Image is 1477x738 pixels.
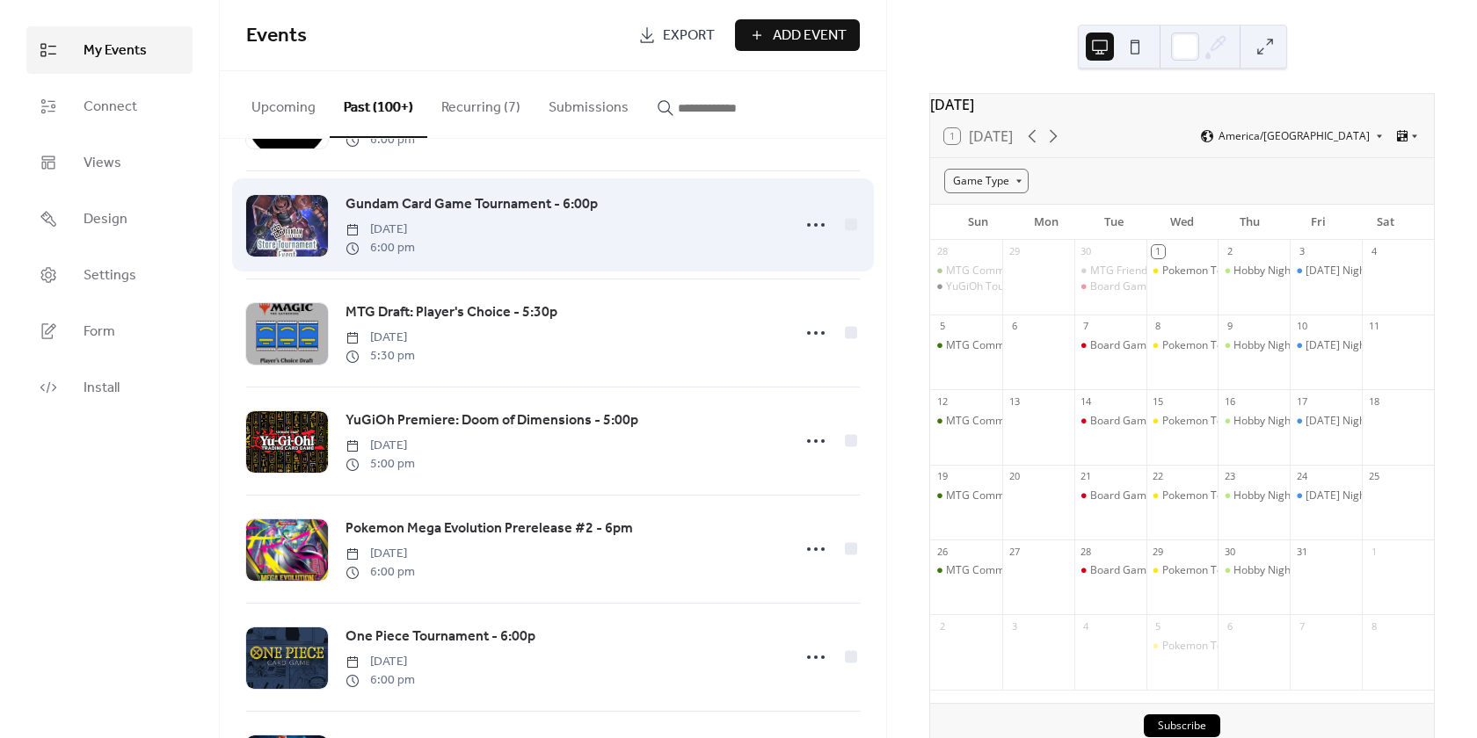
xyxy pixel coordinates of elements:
a: One Piece Tournament - 6:00p [346,626,535,648]
span: YuGiOh Premiere: Doom of Dimensions - 5:00p [346,410,638,431]
span: Add Event [773,25,847,47]
div: 6 [1223,619,1236,633]
div: Friday Night Magic: Commander - 5pm [1290,488,1362,503]
div: Hobby Night - 6pm [1218,414,1290,429]
div: 11 [1367,320,1380,333]
div: Thu [1216,205,1284,240]
div: 12 [935,394,949,408]
div: 17 [1295,394,1308,408]
div: 14 [1080,394,1093,408]
span: 5:30 pm [346,347,415,365]
div: Board Game Night - 6pm [1090,338,1212,353]
div: 8 [1152,320,1165,333]
span: [DATE] [346,653,415,671]
div: 29 [1008,245,1021,258]
div: 1 [1367,545,1380,558]
div: 13 [1008,394,1021,408]
div: 28 [935,245,949,258]
a: YuGiOh Premiere: Doom of Dimensions - 5:00p [346,409,638,432]
div: MTG Commander League - 3pm [930,563,1002,578]
div: MTG Commander League - 3pm [946,264,1103,279]
div: 19 [935,470,949,483]
div: Pokemon Tournament - 6:00p [1162,414,1307,429]
button: Recurring (7) [427,71,535,136]
div: Pokemon Tournament - 6:00p [1162,563,1307,578]
div: Pokemon Tournament - 6:00p [1146,639,1219,654]
button: Add Event [735,19,860,51]
div: 18 [1367,394,1380,408]
div: MTG Commander League - 3pm [946,338,1103,353]
div: 31 [1295,545,1308,558]
a: My Events [26,26,193,74]
div: Sat [1352,205,1420,240]
span: Design [84,209,127,230]
a: Export [625,19,728,51]
span: MTG Draft: Player's Choice - 5:30p [346,302,557,323]
span: 6:00 pm [346,131,415,149]
div: 15 [1152,394,1165,408]
a: Install [26,364,193,411]
div: Pokemon Tournament - 6:00p [1146,264,1219,279]
div: Pokemon Tournament - 6:00p [1162,264,1307,279]
div: MTG Friendly Neighborhood Draft - 5:30p [1074,264,1146,279]
span: [DATE] [346,545,415,563]
div: MTG Commander League - 3pm [930,488,1002,503]
div: 4 [1080,619,1093,633]
span: Connect [84,97,137,118]
div: Pokemon Tournament - 6:00p [1162,338,1307,353]
a: MTG Draft: Player's Choice - 5:30p [346,301,557,324]
div: Friday Night Magic: Commander - 5pm [1290,338,1362,353]
div: 26 [935,545,949,558]
div: Hobby Night - 6pm [1218,563,1290,578]
div: MTG Commander League - 3pm [946,563,1103,578]
div: 30 [1223,545,1236,558]
span: Events [246,17,307,55]
div: Board Game Night - 6pm [1074,488,1146,503]
div: MTG Commander League - 3pm [930,338,1002,353]
button: Upcoming [237,71,330,136]
div: Pokemon Tournament - 6:00p [1146,338,1219,353]
div: Board Game Night - 6pm [1074,279,1146,294]
div: Board Game Night - 6pm [1074,563,1146,578]
div: 1 [1152,245,1165,258]
div: 21 [1080,470,1093,483]
div: Board Game Night - 6pm [1090,563,1212,578]
div: 6 [1008,320,1021,333]
div: Sun [944,205,1012,240]
div: 3 [1295,245,1308,258]
div: MTG Commander League - 3pm [946,488,1103,503]
div: Board Game Night - 6pm [1090,279,1212,294]
a: Pokemon Mega Evolution Prerelease #2 - 6pm [346,517,633,540]
a: Form [26,307,193,355]
span: Pokemon Mega Evolution Prerelease #2 - 6pm [346,518,633,539]
div: [DATE] [930,94,1434,115]
div: Fri [1284,205,1351,240]
div: Board Game Night - 6pm [1074,338,1146,353]
div: 30 [1080,245,1093,258]
div: Hobby Night - 6pm [1233,264,1325,279]
div: Tue [1080,205,1148,240]
span: 6:00 pm [346,239,415,257]
div: MTG Friendly Neighborhood Draft - 5:30p [1090,264,1292,279]
span: Gundam Card Game Tournament - 6:00p [346,194,598,215]
div: Hobby Night - 6pm [1233,488,1325,503]
a: Connect [26,83,193,130]
div: 2 [935,619,949,633]
div: MTG Commander League - 3pm [946,414,1103,429]
div: 24 [1295,470,1308,483]
div: Pokemon Tournament - 6:00p [1146,563,1219,578]
div: 22 [1152,470,1165,483]
span: 5:00 pm [346,455,415,474]
div: 3 [1008,619,1021,633]
div: 16 [1223,394,1236,408]
div: Pokemon Tournament - 6:00p [1162,639,1307,654]
span: [DATE] [346,221,415,239]
div: Mon [1012,205,1080,240]
div: Pokemon Tournament - 6:00p [1146,488,1219,503]
div: MTG Commander League - 3pm [930,264,1002,279]
div: Hobby Night - 6pm [1233,338,1325,353]
div: 20 [1008,470,1021,483]
a: Gundam Card Game Tournament - 6:00p [346,193,598,216]
div: 9 [1223,320,1236,333]
span: [DATE] [346,437,415,455]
